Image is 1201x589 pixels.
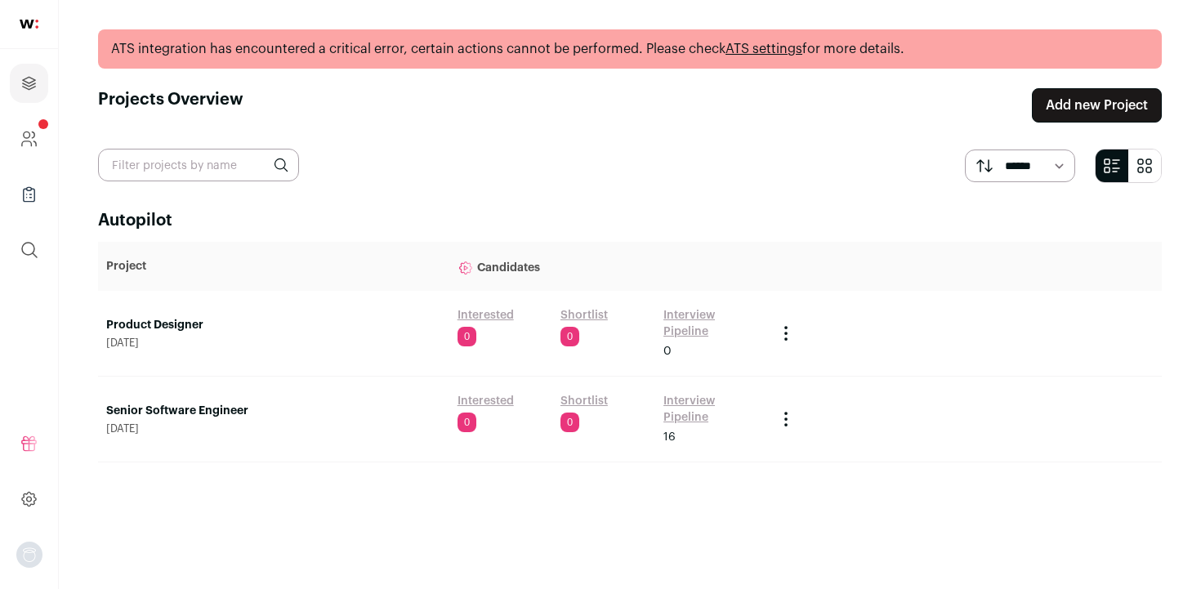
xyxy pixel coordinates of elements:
[560,327,579,346] span: 0
[458,327,476,346] span: 0
[98,149,299,181] input: Filter projects by name
[10,175,48,214] a: Company Lists
[458,393,514,409] a: Interested
[663,429,676,445] span: 16
[98,209,1162,232] h2: Autopilot
[20,20,38,29] img: wellfound-shorthand-0d5821cbd27db2630d0214b213865d53afaa358527fdda9d0ea32b1df1b89c2c.svg
[106,422,441,435] span: [DATE]
[560,307,608,324] a: Shortlist
[1032,88,1162,123] a: Add new Project
[10,64,48,103] a: Projects
[663,393,760,426] a: Interview Pipeline
[98,88,243,123] h1: Projects Overview
[16,542,42,568] button: Open dropdown
[106,337,441,350] span: [DATE]
[560,413,579,432] span: 0
[560,393,608,409] a: Shortlist
[458,307,514,324] a: Interested
[458,413,476,432] span: 0
[106,403,441,419] a: Senior Software Engineer
[776,409,796,429] button: Project Actions
[458,250,761,283] p: Candidates
[16,542,42,568] img: nopic.png
[663,343,672,359] span: 0
[98,29,1162,69] div: ATS integration has encountered a critical error, certain actions cannot be performed. Please che...
[776,324,796,343] button: Project Actions
[663,307,760,340] a: Interview Pipeline
[106,317,441,333] a: Product Designer
[106,258,441,274] p: Project
[10,119,48,158] a: Company and ATS Settings
[726,42,802,56] a: ATS settings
